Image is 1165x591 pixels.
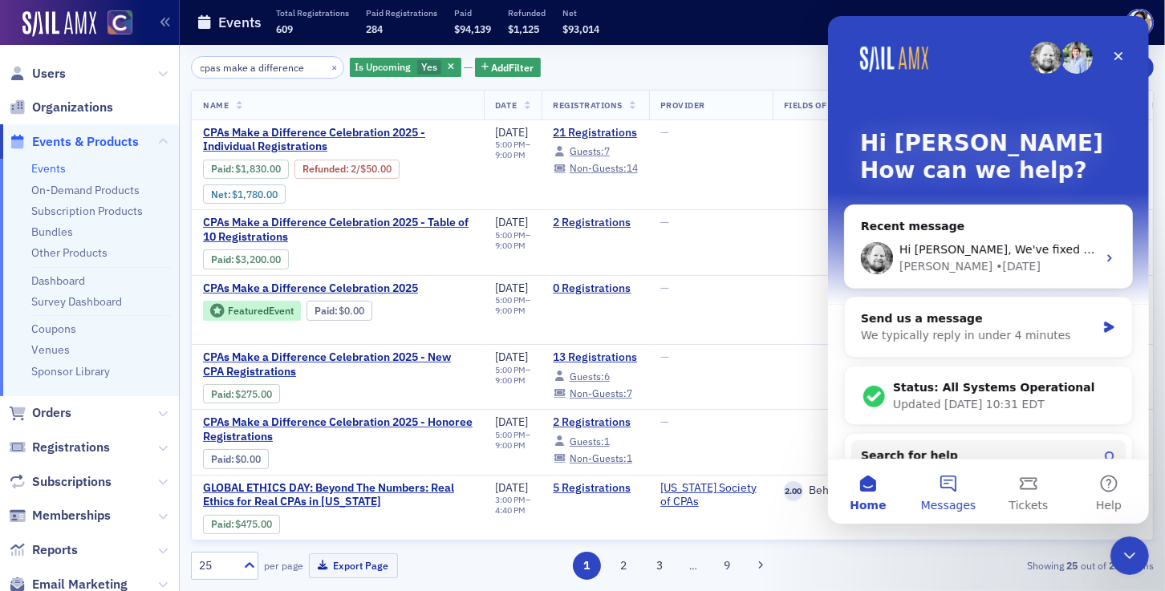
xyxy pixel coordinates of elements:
[660,125,669,140] span: —
[495,295,530,316] div: –
[1064,558,1081,573] strong: 25
[276,7,349,18] p: Total Registrations
[31,364,110,378] a: Sponsor Library
[211,388,236,400] span: :
[302,163,346,175] a: Refunded
[570,372,610,381] div: 6
[9,473,112,491] a: Subscriptions
[31,342,70,357] a: Venues
[181,484,221,495] span: Tickets
[495,504,526,516] time: 4:40 PM
[553,216,638,230] a: 2 Registrations
[553,126,638,140] a: 21 Registrations
[553,436,610,446] a: Guests:1
[315,305,339,317] span: :
[646,552,674,580] button: 3
[168,242,213,259] div: • [DATE]
[421,60,437,73] span: Yes
[660,415,669,429] span: —
[495,140,530,160] div: –
[553,147,610,156] a: Guests:7
[495,215,528,229] span: [DATE]
[570,435,604,447] span: Guests:
[32,439,110,456] span: Registrations
[1126,9,1154,37] span: Profile
[9,65,66,83] a: Users
[32,473,112,491] span: Subscriptions
[803,484,896,498] span: Behavioral Ethics
[16,281,305,342] div: Send us a messageWe typically reply in under 4 minutes
[660,481,761,509] a: [US_STATE] Society of CPAs
[17,350,304,410] div: Status: All Systems OperationalUpdated [DATE] 10:31 EDT
[228,306,294,315] div: Featured Event
[31,225,73,239] a: Bundles
[495,125,528,140] span: [DATE]
[553,371,610,381] a: Guests:6
[553,388,632,398] a: Non-Guests:7
[660,350,669,364] span: —
[1026,15,1116,30] div: [DOMAIN_NAME]
[32,507,111,524] span: Memberships
[570,164,638,172] div: 14
[203,415,473,443] span: CPAs Make a Difference Celebration 2025 - Honoree Registrations
[203,481,473,509] a: GLOBAL ETHICS DAY: Beyond The Numbers: Real Ethics for Real CPAs in [US_STATE]
[211,388,231,400] a: Paid
[454,7,491,18] p: Paid
[366,7,437,18] p: Paid Registrations
[570,451,627,464] span: Non-Guests:
[31,273,85,288] a: Dashboard
[236,253,282,265] span: $3,200.00
[495,99,517,111] span: Date
[96,10,132,38] a: View Homepage
[562,7,599,18] p: Net
[553,281,638,296] a: 0 Registrations
[241,443,321,508] button: Help
[306,301,372,320] div: Paid: 0 - $0
[495,429,526,440] time: 5:00 PM
[236,453,262,465] span: $0.00
[203,515,280,534] div: Paid: 6 - $47500
[495,305,526,316] time: 9:00 PM
[276,26,305,55] div: Close
[553,481,638,496] a: 5 Registrations
[327,59,342,74] button: ×
[211,163,236,175] span: :
[233,188,278,200] span: $1,780.00
[339,305,364,317] span: $0.00
[553,99,623,111] span: Registrations
[570,389,632,398] div: 7
[360,163,392,175] span: $50.00
[454,22,491,35] span: $94,139
[495,139,526,150] time: 5:00 PM
[9,439,110,456] a: Registrations
[71,227,605,240] span: Hi [PERSON_NAME], We've fixed the issue with the coupon not working from generated orders.
[495,495,530,516] div: –
[80,443,160,508] button: Messages
[784,99,858,111] span: Fields Of Study
[660,215,669,229] span: —
[315,305,335,317] a: Paid
[203,216,473,244] a: CPAs Make a Difference Celebration 2025 - Table of 10 Registrations
[495,365,530,386] div: –
[570,161,627,174] span: Non-Guests:
[211,518,231,530] a: Paid
[203,126,473,154] a: CPAs Make a Difference Celebration 2025 - Individual Registrations
[199,557,234,574] div: 25
[31,245,108,260] a: Other Products
[191,56,344,79] input: Search…
[309,553,398,578] button: Export Page
[31,294,122,309] a: Survey Dashboard
[302,163,351,175] span: :
[9,541,78,559] a: Reports
[203,350,473,378] span: CPAs Make a Difference Celebration 2025 - New CPA Registrations
[211,253,236,265] span: :
[31,204,143,218] a: Subscription Products
[570,370,604,383] span: Guests:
